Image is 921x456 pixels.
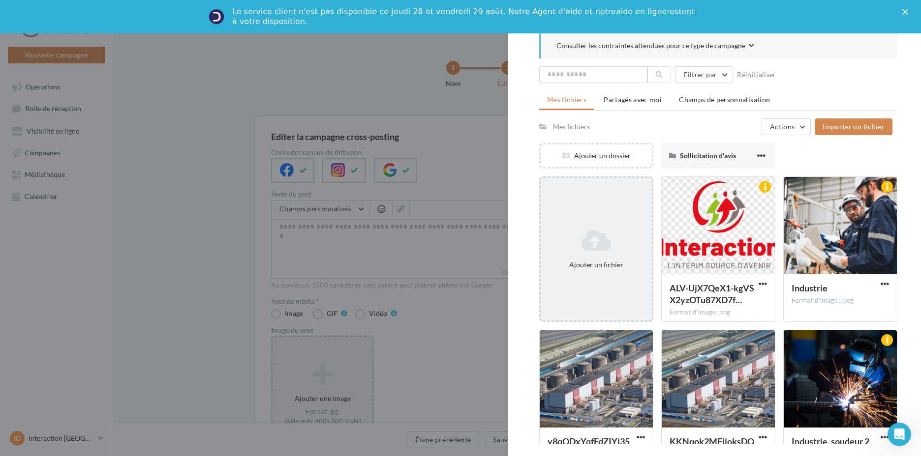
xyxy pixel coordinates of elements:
[232,7,697,27] div: Le service client n'est pas disponible ce jeudi 28 et vendredi 29 août. Notre Agent d'aide et not...
[680,151,736,160] span: Sollicitation d'avis
[553,122,590,132] div: Mes fichiers
[733,69,780,81] button: Réinitialiser
[888,423,911,446] iframe: Intercom live chat
[556,41,745,51] span: Consulter les contraintes attendues pour ce type de campagne
[545,260,648,270] div: Ajouter un fichier
[670,283,754,305] span: ALV-UjX7QeX1-kgVSX2yzOTu87XD7fZfcLqxCAwB5nXMhzkiRs0uiFs
[616,7,667,16] a: aide en ligne
[209,9,224,25] img: Profile image for Service-Client
[792,436,869,447] span: Industrie, soudeur 2
[679,95,770,104] span: Champs de personnalisation
[823,122,885,131] span: Importer un fichier
[675,66,733,83] button: Filtrer par
[762,118,811,135] button: Actions
[547,95,586,104] span: Mes fichiers
[792,296,889,305] div: Format d'image: jpeg
[604,95,662,104] span: Partagés avec moi
[792,283,828,293] span: Industrie
[815,118,892,135] button: Importer un fichier
[770,122,795,131] span: Actions
[902,9,912,15] div: Fermer
[541,151,652,161] div: Ajouter un dossier
[556,40,754,53] button: Consulter les contraintes attendues pour ce type de campagne
[670,308,767,317] div: Format d'image: png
